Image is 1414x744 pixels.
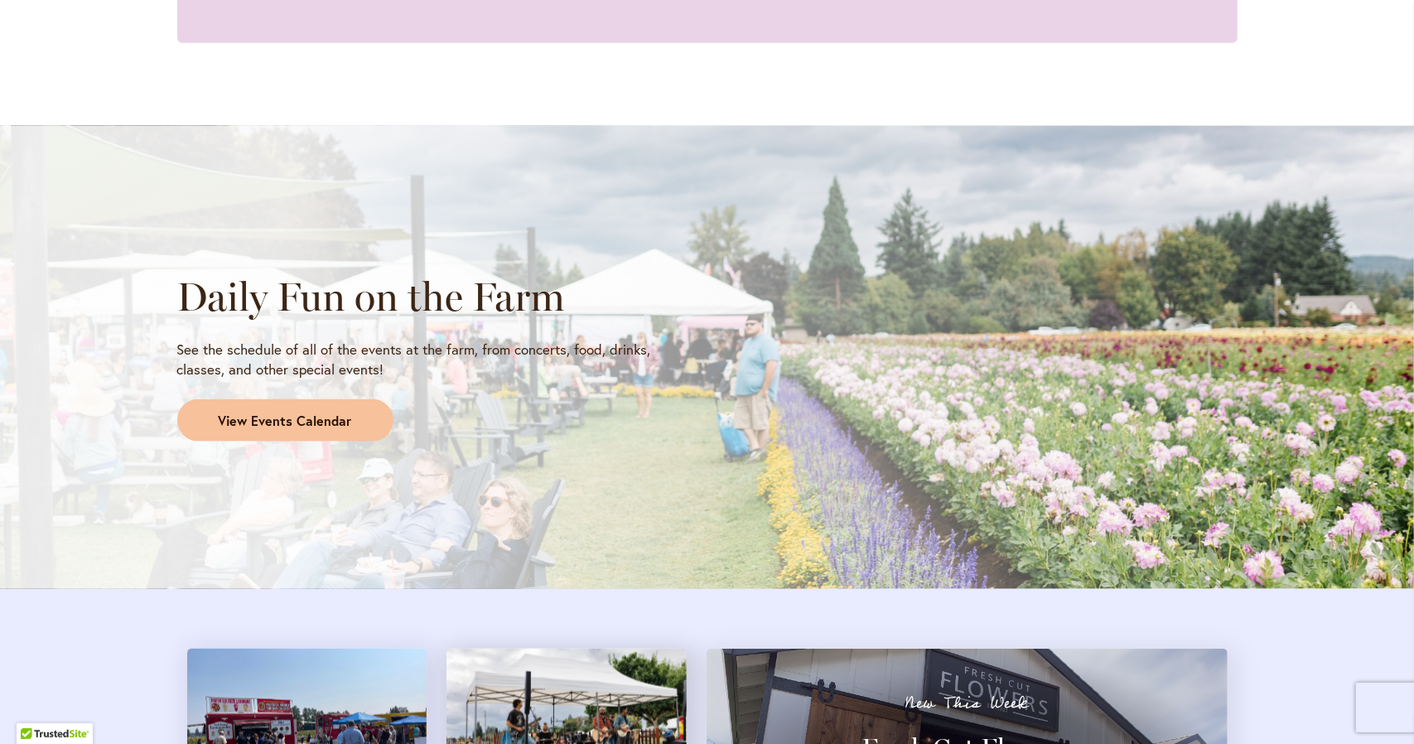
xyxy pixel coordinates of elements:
span: View Events Calendar [219,412,352,431]
p: See the schedule of all of the events at the farm, from concerts, food, drinks, classes, and othe... [177,340,693,379]
a: View Events Calendar [177,399,393,442]
h2: Daily Fun on the Farm [177,273,693,320]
